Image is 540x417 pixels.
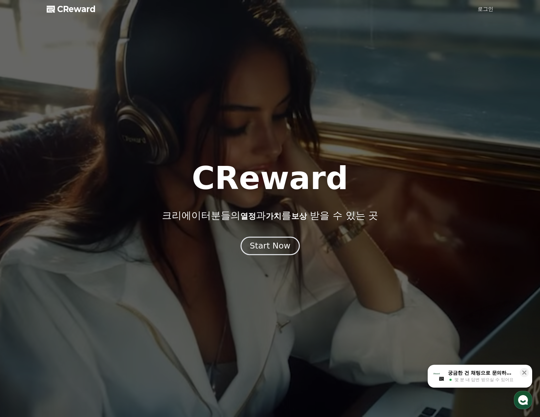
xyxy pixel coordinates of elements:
a: 설정 [84,207,125,223]
a: 홈 [2,207,43,223]
div: Start Now [250,240,290,251]
span: 가치 [266,212,281,221]
span: 보상 [291,212,307,221]
span: 홈 [21,217,24,222]
a: Start Now [242,244,298,250]
a: 로그인 [478,5,493,13]
p: 크리에이터분들의 과 를 받을 수 있는 곳 [162,210,378,221]
a: CReward [47,4,96,14]
button: Start Now [240,236,299,255]
a: 대화 [43,207,84,223]
span: CReward [57,4,96,14]
h1: CReward [192,163,348,194]
span: 대화 [60,217,68,222]
span: 열정 [240,212,256,221]
span: 설정 [101,217,109,222]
